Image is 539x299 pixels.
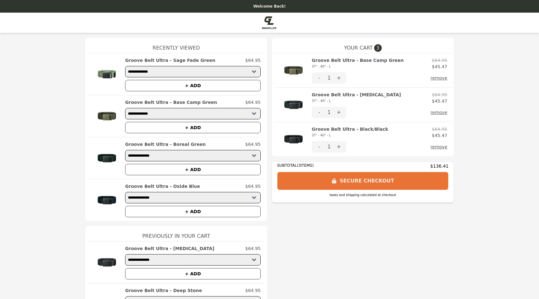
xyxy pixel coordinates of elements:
[92,183,122,217] img: Groove Belt Ultra - Oxide Blue
[327,107,331,118] div: 1
[245,141,261,147] p: $64.95
[312,141,327,152] button: -
[327,141,331,152] div: 1
[278,92,309,118] img: Groove Belt Ultra - Coal Dust
[432,98,447,104] p: $45.47
[125,99,217,105] h2: Groove Belt Ultra - Base Camp Green
[125,66,261,77] select: Select a product variant
[374,44,382,52] span: 3
[245,99,261,105] p: $64.95
[431,72,447,84] button: remove
[125,122,261,133] button: + ADD
[312,92,401,104] h2: Groove Belt Ultra - [MEDICAL_DATA]
[312,126,388,139] h2: Groove Belt Ultra - Black/Black
[432,126,447,132] p: $64.95
[432,132,447,139] p: $45.47
[125,141,206,147] h2: Groove Belt Ultra - Boreal Green
[125,254,261,266] select: Select a product variant
[277,172,449,190] button: SECURE CHECKOUT
[4,4,535,9] p: Welcome Back!
[92,141,122,175] img: Groove Belt Ultra - Boreal Green
[125,164,261,175] button: + ADD
[312,57,404,70] h2: Groove Belt Ultra - Base Camp Green
[125,150,261,161] select: Select a product variant
[297,163,314,168] span: ( 3 ITEMS)
[262,16,277,29] img: Brand Logo
[431,107,447,118] button: remove
[430,163,449,169] span: $136.41
[312,72,327,84] button: -
[125,287,202,294] h2: Groove Belt Ultra - Deep Stone
[92,99,122,133] img: Groove Belt Ultra - Base Camp Green
[125,245,214,252] h2: Groove Belt Ultra - [MEDICAL_DATA]
[88,38,264,53] h1: Recently Viewed
[278,126,309,152] img: Groove Belt Ultra - Black/Black
[277,163,297,168] span: SUBTOTAL
[245,245,261,252] p: $64.95
[125,80,261,91] button: + ADD
[277,193,449,197] div: taxes and shipping calculated at checkout
[125,183,200,189] h2: Groove Belt Ultra - Oxide Blue
[432,63,447,70] p: $45.47
[331,141,346,152] button: +
[312,107,327,118] button: -
[432,57,447,63] p: $64.95
[125,192,261,203] select: Select a product variant
[245,287,261,294] p: $64.95
[312,63,404,70] div: 37" - 40" - L
[92,57,122,91] img: Groove Belt Ultra - Sage Fade Green
[344,44,373,52] span: YOUR CART
[312,98,401,104] div: 37" - 40" - L
[88,226,264,241] h1: Previously In Your Cart
[125,108,261,119] select: Select a product variant
[331,72,346,84] button: +
[327,72,331,84] div: 1
[125,206,261,217] button: + ADD
[245,183,261,189] p: $64.95
[92,245,122,279] img: Groove Belt Ultra - Coal Dust
[278,57,309,84] img: Groove Belt Ultra - Base Camp Green
[432,92,447,98] p: $64.95
[431,141,447,152] button: remove
[245,57,261,63] p: $64.95
[312,132,388,139] div: 37" - 40" - L
[331,107,346,118] button: +
[125,57,215,63] h2: Groove Belt Ultra - Sage Fade Green
[125,268,261,279] button: + ADD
